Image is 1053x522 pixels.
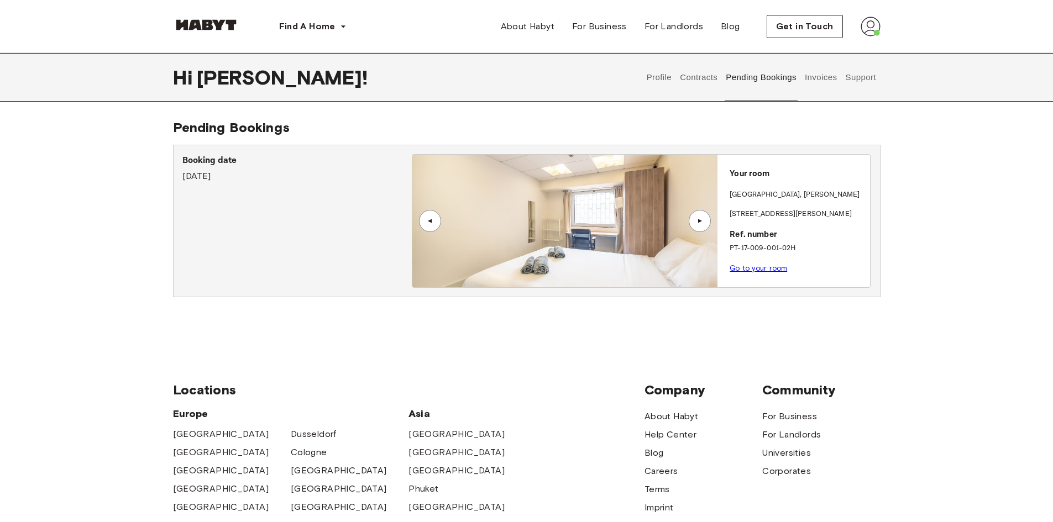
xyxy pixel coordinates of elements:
[645,382,762,398] span: Company
[767,15,843,38] button: Get in Touch
[730,229,866,241] p: Ref. number
[762,428,821,441] a: For Landlords
[408,500,505,514] a: [GEOGRAPHIC_DATA]
[408,428,505,441] a: [GEOGRAPHIC_DATA]
[291,428,337,441] a: Dusseldorf
[645,428,696,441] a: Help Center
[492,15,563,38] a: About Habyt
[173,428,269,441] a: [GEOGRAPHIC_DATA]
[762,410,817,423] a: For Business
[408,482,438,495] a: Phuket
[730,168,866,181] p: Your room
[412,155,717,287] img: Image of the room
[721,20,740,33] span: Blog
[642,53,880,102] div: user profile tabs
[645,446,664,460] a: Blog
[173,382,645,398] span: Locations
[291,464,387,477] a: [GEOGRAPHIC_DATA]
[712,15,749,38] a: Blog
[197,66,368,89] span: [PERSON_NAME] !
[730,209,866,220] p: [STREET_ADDRESS][PERSON_NAME]
[408,464,505,477] a: [GEOGRAPHIC_DATA]
[173,19,239,30] img: Habyt
[694,218,705,224] div: ▲
[173,464,269,477] a: [GEOGRAPHIC_DATA]
[563,15,636,38] a: For Business
[501,20,554,33] span: About Habyt
[776,20,834,33] span: Get in Touch
[425,218,436,224] div: ▲
[173,446,269,459] a: [GEOGRAPHIC_DATA]
[173,407,409,420] span: Europe
[279,20,336,33] span: Find A Home
[645,53,673,102] button: Profile
[762,465,811,478] a: Corporates
[408,407,526,420] span: Asia
[270,15,355,38] button: Find A Home
[679,53,719,102] button: Contracts
[408,446,505,459] a: [GEOGRAPHIC_DATA]
[762,382,880,398] span: Community
[645,501,674,514] a: Imprint
[844,53,878,102] button: Support
[730,189,860,201] p: [GEOGRAPHIC_DATA] , [PERSON_NAME]
[645,410,698,423] a: About Habyt
[725,53,798,102] button: Pending Bookings
[291,482,387,495] a: [GEOGRAPHIC_DATA]
[291,446,327,459] a: Cologne
[861,17,881,36] img: avatar
[645,465,678,478] a: Careers
[645,483,670,496] a: Terms
[173,119,290,135] span: Pending Bookings
[173,66,197,89] span: Hi
[762,446,811,460] a: Universities
[645,20,703,33] span: For Landlords
[173,500,269,514] a: [GEOGRAPHIC_DATA]
[182,154,412,183] div: [DATE]
[730,264,787,272] a: Go to your room
[730,243,866,254] p: PT-17-009-001-02H
[636,15,712,38] a: For Landlords
[572,20,627,33] span: For Business
[182,154,412,167] p: Booking date
[803,53,838,102] button: Invoices
[173,482,269,495] a: [GEOGRAPHIC_DATA]
[291,500,387,514] a: [GEOGRAPHIC_DATA]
